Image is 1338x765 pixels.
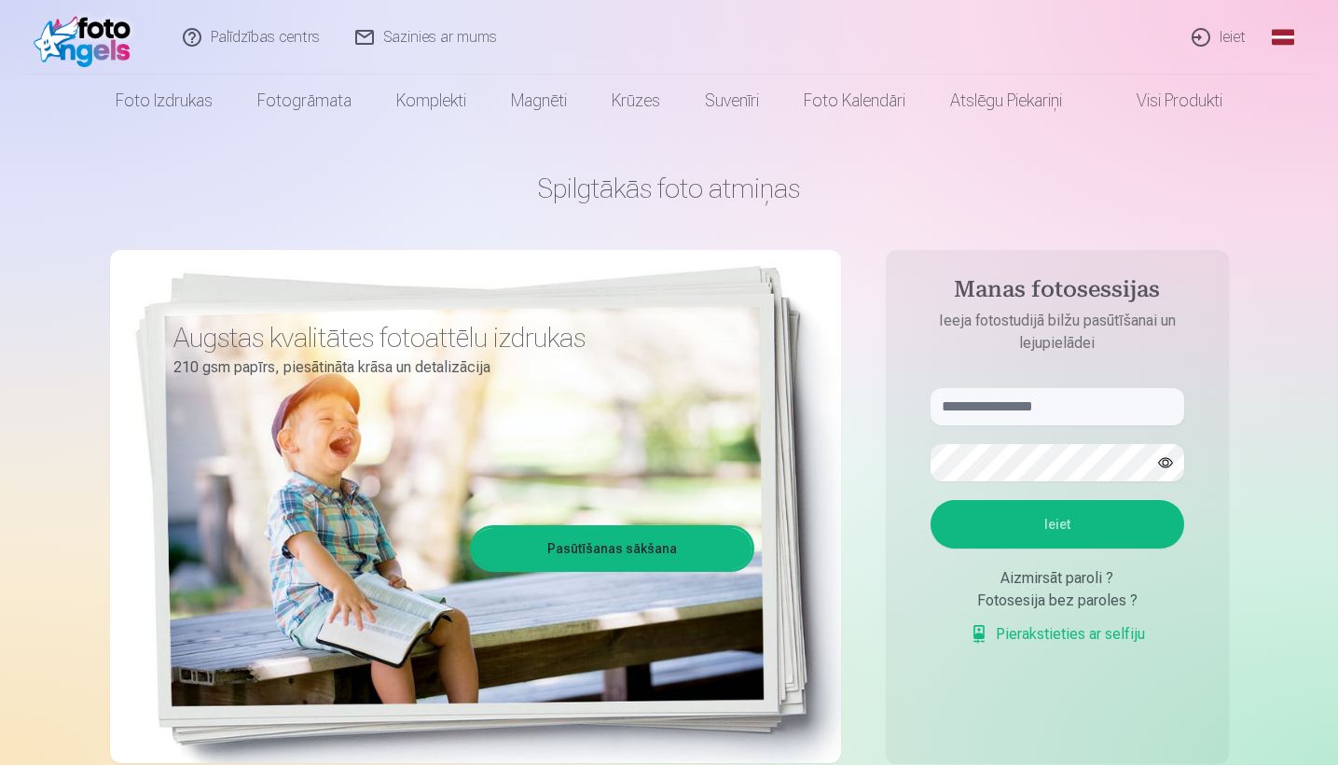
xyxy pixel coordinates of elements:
a: Fotogrāmata [235,75,374,127]
h3: Augstas kvalitātes fotoattēlu izdrukas [173,321,740,355]
a: Pasūtīšanas sākšana [473,528,752,569]
a: Atslēgu piekariņi [928,75,1084,127]
div: Fotosesija bez paroles ? [931,590,1184,612]
h4: Manas fotosessijas [912,276,1203,310]
button: Ieiet [931,500,1184,549]
p: 210 gsm papīrs, piesātināta krāsa un detalizācija [173,355,740,381]
div: Aizmirsāt paroli ? [931,567,1184,590]
a: Foto izdrukas [93,75,235,127]
a: Foto kalendāri [781,75,928,127]
a: Komplekti [374,75,489,127]
p: Ieeja fotostudijā bilžu pasūtīšanai un lejupielādei [912,310,1203,355]
a: Pierakstieties ar selfiju [970,623,1145,646]
a: Krūzes [589,75,683,127]
img: /fa1 [34,7,141,67]
a: Suvenīri [683,75,781,127]
h1: Spilgtākās foto atmiņas [110,172,1229,205]
a: Visi produkti [1084,75,1245,127]
a: Magnēti [489,75,589,127]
